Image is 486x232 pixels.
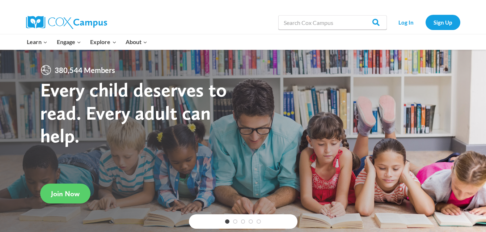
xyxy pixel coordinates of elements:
a: 2 [233,219,237,224]
a: Sign Up [426,15,460,30]
span: Learn [27,37,47,47]
span: About [126,37,147,47]
a: Log In [390,15,422,30]
a: 4 [249,219,253,224]
span: Engage [57,37,81,47]
a: 1 [225,219,229,224]
nav: Primary Navigation [22,34,152,50]
span: 380,544 Members [52,64,118,76]
input: Search Cox Campus [278,15,387,30]
nav: Secondary Navigation [390,15,460,30]
a: Join Now [40,184,90,203]
a: 5 [257,219,261,224]
strong: Every child deserves to read. Every adult can help. [40,78,227,147]
span: Join Now [51,189,80,198]
a: 3 [241,219,245,224]
span: Explore [90,37,116,47]
img: Cox Campus [26,16,107,29]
